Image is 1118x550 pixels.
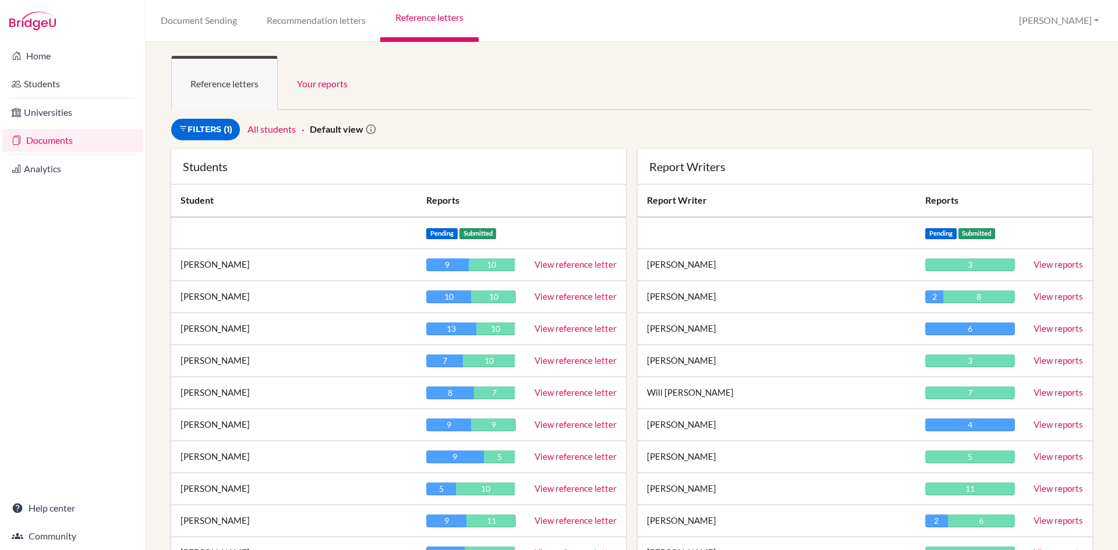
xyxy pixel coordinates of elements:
td: [PERSON_NAME] [171,281,417,313]
td: [PERSON_NAME] [171,441,417,473]
a: View reference letter [535,355,617,366]
td: [PERSON_NAME] [638,473,916,505]
div: 3 [925,354,1015,367]
a: View reference letter [535,515,617,526]
img: Bridge-U [9,12,56,30]
td: Will [PERSON_NAME] [638,377,916,409]
a: View reports [1034,387,1083,398]
td: [PERSON_NAME] [638,409,916,441]
a: View reference letter [535,483,617,494]
a: View reports [1034,259,1083,269]
div: 11 [925,482,1015,495]
div: 5 [925,450,1015,463]
span: Pending [925,228,957,239]
td: [PERSON_NAME] [638,249,916,281]
div: 10 [456,482,515,495]
div: 2 [925,290,943,303]
span: Pending [426,228,458,239]
div: Students [183,161,614,172]
div: 9 [426,450,483,463]
div: 9 [426,418,471,431]
div: 10 [463,354,515,367]
div: 11 [466,514,516,527]
div: 9 [426,258,468,271]
div: 3 [925,258,1015,271]
div: 10 [469,258,515,271]
div: 6 [948,514,1015,527]
div: 5 [426,482,456,495]
a: View reports [1034,291,1083,301]
th: Report Writer [638,184,916,217]
div: Report Writers [649,161,1081,172]
a: Students [2,72,143,95]
a: View reports [1034,483,1083,494]
a: Filters (1) [171,119,240,140]
strong: Default view [310,123,363,134]
td: [PERSON_NAME] [638,313,916,345]
a: Community [2,524,143,548]
th: Student [171,184,417,217]
a: View reports [1034,515,1083,526]
div: 9 [471,418,516,431]
a: View reports [1034,419,1083,430]
div: 2 [925,514,947,527]
div: 6 [925,322,1015,335]
a: View reports [1034,323,1083,333]
td: [PERSON_NAME] [638,345,916,377]
a: Home [2,44,143,68]
td: [PERSON_NAME] [171,505,417,537]
a: Reference letters [171,56,278,110]
span: Submitted [459,228,497,239]
div: 8 [426,386,473,399]
div: 10 [471,290,516,303]
th: Reports [916,184,1024,217]
td: [PERSON_NAME] [171,473,417,505]
a: View reference letter [535,291,617,301]
td: [PERSON_NAME] [171,409,417,441]
button: [PERSON_NAME] [1014,10,1104,31]
div: 7 [474,386,515,399]
td: [PERSON_NAME] [171,313,417,345]
td: [PERSON_NAME] [638,505,916,537]
td: [PERSON_NAME] [638,441,916,473]
td: [PERSON_NAME] [171,377,417,409]
div: 10 [426,290,471,303]
div: 7 [426,354,463,367]
a: View reports [1034,451,1083,462]
a: View reference letter [535,419,617,430]
a: Documents [2,129,143,152]
td: [PERSON_NAME] [171,345,417,377]
div: 13 [426,322,476,335]
a: View reference letter [535,259,617,269]
a: Analytics [2,157,143,180]
a: Universities [2,101,143,124]
th: Reports [417,184,626,217]
div: 10 [476,322,515,335]
a: Your reports [278,56,367,110]
div: 7 [925,386,1015,399]
a: All students [247,123,296,134]
a: View reference letter [535,323,617,333]
a: View reference letter [535,387,617,398]
td: [PERSON_NAME] [638,281,916,313]
a: Help center [2,496,143,520]
a: View reference letter [535,451,617,462]
div: 8 [943,290,1015,303]
div: 5 [484,450,515,463]
a: View reports [1034,355,1083,366]
div: 9 [426,514,466,527]
span: Submitted [958,228,996,239]
td: [PERSON_NAME] [171,249,417,281]
div: 4 [925,418,1015,431]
